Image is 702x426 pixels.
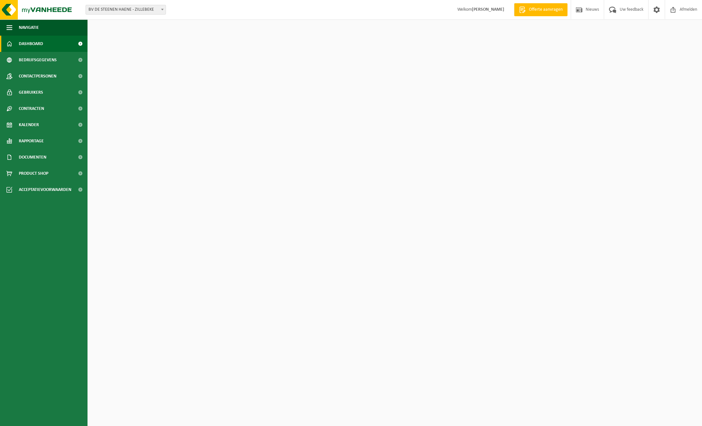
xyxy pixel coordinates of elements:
span: Gebruikers [19,84,43,101]
span: Bedrijfsgegevens [19,52,57,68]
span: Product Shop [19,165,48,182]
a: Offerte aanvragen [514,3,567,16]
span: BV DE STEENEN HAENE - ZILLEBEKE [86,5,166,15]
span: Contactpersonen [19,68,56,84]
span: Contracten [19,101,44,117]
span: Rapportage [19,133,44,149]
span: Documenten [19,149,46,165]
span: Acceptatievoorwaarden [19,182,71,198]
span: Dashboard [19,36,43,52]
span: Offerte aanvragen [527,6,564,13]
span: BV DE STEENEN HAENE - ZILLEBEKE [86,5,166,14]
span: Navigatie [19,19,39,36]
strong: [PERSON_NAME] [472,7,504,12]
span: Kalender [19,117,39,133]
